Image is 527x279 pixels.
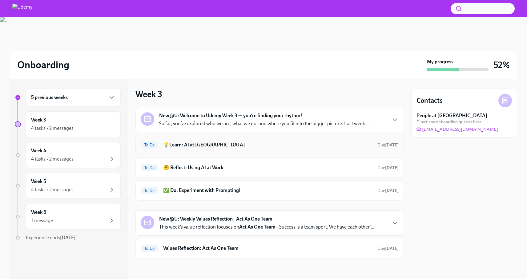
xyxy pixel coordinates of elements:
[141,165,158,170] span: To Do
[427,58,453,65] strong: My progress
[141,143,158,147] span: To Do
[385,246,399,251] strong: [DATE]
[15,111,121,137] a: Week 34 tasks • 2 messages
[493,59,510,70] h3: 52%
[416,96,443,105] h4: Contacts
[377,142,399,148] span: Due
[141,188,158,193] span: To Do
[385,188,399,193] strong: [DATE]
[26,89,121,106] div: 5 previous weeks
[141,163,399,173] a: To Do🤔 Reflect: Using AI at WorkDue[DATE]
[135,89,162,100] h3: Week 3
[141,246,158,251] span: To Do
[31,186,74,193] div: 4 tasks • 2 messages
[159,224,374,230] p: This week’s value reflection focuses on —Success is a team sport. We have each other'...
[15,204,121,229] a: Week 61 message
[159,216,272,222] strong: New@U: Weekly Values Reflection - Act As One Team
[377,165,399,171] span: September 13th, 2025 10:00
[31,94,68,101] h6: 5 previous weeks
[60,235,76,241] strong: [DATE]
[15,142,121,168] a: Week 44 tasks • 2 messages
[159,112,302,119] strong: New@U: Welcome to Udemy Week 3 — you’re finding your rhythm!
[31,178,46,185] h6: Week 5
[377,142,399,148] span: September 13th, 2025 10:00
[163,187,372,194] h6: ✅ Do: Experiment with Prompting!
[163,141,372,148] h6: 💡Learn: AI at [GEOGRAPHIC_DATA]
[377,165,399,170] span: Due
[15,173,121,199] a: Week 54 tasks • 2 messages
[377,188,399,193] span: Due
[31,147,46,154] h6: Week 4
[416,112,487,119] strong: People at [GEOGRAPHIC_DATA]
[31,117,46,123] h6: Week 3
[377,245,399,251] span: September 15th, 2025 10:00
[31,209,46,216] h6: Week 6
[377,246,399,251] span: Due
[26,235,76,241] span: Experience ends
[163,245,372,252] h6: Values Reflection: Act As One Team
[416,119,481,125] span: Direct any onboarding queries here
[159,120,369,127] p: So far, you’ve explored who we are, what we do, and where you fit into the bigger picture. Last w...
[31,125,74,132] div: 4 tasks • 2 messages
[31,217,53,224] div: 1 message
[17,59,69,71] h2: Onboarding
[12,4,32,14] img: Udemy
[31,156,74,162] div: 4 tasks • 2 messages
[163,164,372,171] h6: 🤔 Reflect: Using AI at Work
[239,224,276,230] strong: Act As One Team
[141,140,399,150] a: To Do💡Learn: AI at [GEOGRAPHIC_DATA]Due[DATE]
[141,185,399,195] a: To Do✅ Do: Experiment with Prompting!Due[DATE]
[141,243,399,253] a: To DoValues Reflection: Act As One TeamDue[DATE]
[416,126,498,132] a: [EMAIL_ADDRESS][DOMAIN_NAME]
[385,165,399,170] strong: [DATE]
[385,142,399,148] strong: [DATE]
[377,188,399,193] span: September 13th, 2025 10:00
